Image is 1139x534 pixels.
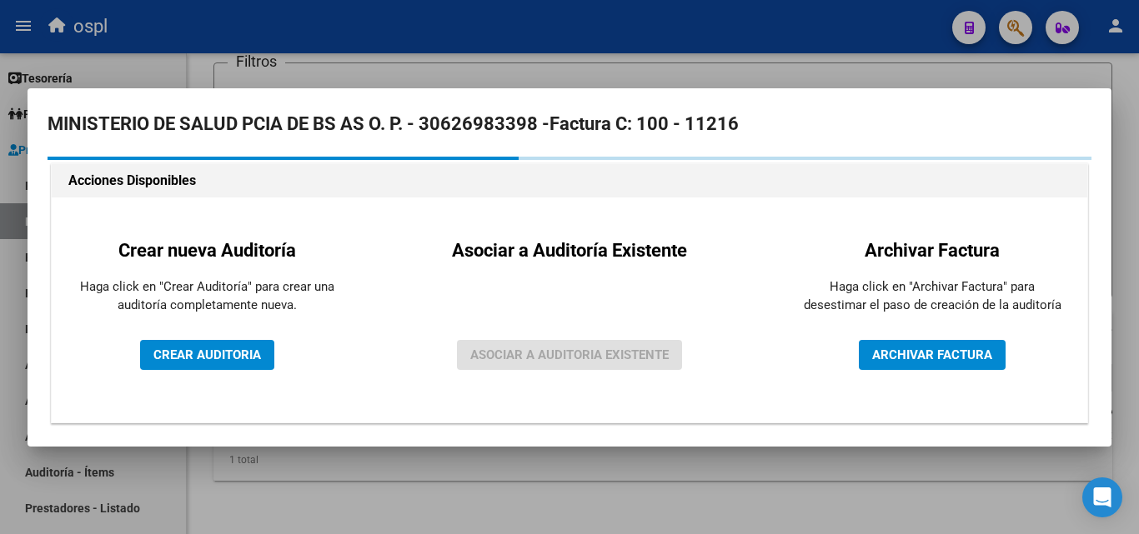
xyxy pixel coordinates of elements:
span: CREAR AUDITORIA [153,347,261,362]
span: ARCHIVAR FACTURA [872,347,992,362]
button: CREAR AUDITORIA [140,340,274,370]
div: Open Intercom Messenger [1082,477,1122,517]
button: ARCHIVAR FACTURA [859,340,1006,370]
button: ASOCIAR A AUDITORIA EXISTENTE [457,340,682,370]
strong: Factura C: 100 - 11216 [549,113,739,134]
h2: Crear nueva Auditoría [78,237,336,264]
h2: Archivar Factura [803,237,1061,264]
h2: Asociar a Auditoría Existente [452,237,687,264]
span: ASOCIAR A AUDITORIA EXISTENTE [470,347,669,362]
h1: Acciones Disponibles [68,171,1071,191]
p: Haga click en "Archivar Factura" para desestimar el paso de creación de la auditoría [803,277,1061,315]
p: Haga click en "Crear Auditoría" para crear una auditoría completamente nueva. [78,277,336,315]
h2: MINISTERIO DE SALUD PCIA DE BS AS O. P. - 30626983398 - [48,108,1091,140]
